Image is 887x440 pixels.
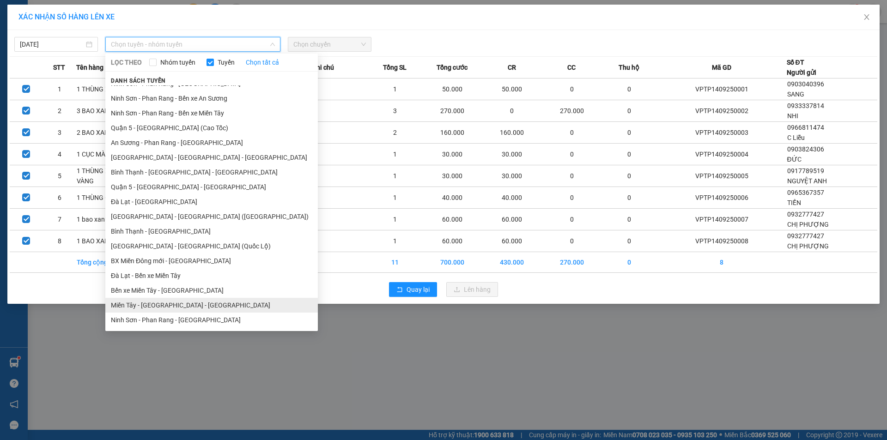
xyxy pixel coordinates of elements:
[657,122,786,144] td: VPTP1409250003
[601,122,657,144] td: 0
[105,135,318,150] li: An Sương - Phan Rang - [GEOGRAPHIC_DATA]
[367,144,423,165] td: 1
[482,78,542,100] td: 50.000
[105,106,318,121] li: Ninh Sơn - Phan Rang - Bến xe Miền Tây
[43,78,76,100] td: 1
[43,209,76,230] td: 7
[787,80,824,88] span: 0903040396
[367,165,423,187] td: 1
[76,187,132,209] td: 1 THÙNG GIẤY
[105,150,318,165] li: [GEOGRAPHIC_DATA] - [GEOGRAPHIC_DATA] - [GEOGRAPHIC_DATA]
[43,230,76,252] td: 8
[105,180,318,194] li: Quận 5 - [GEOGRAPHIC_DATA] - [GEOGRAPHIC_DATA]
[787,134,805,141] span: C Liễu
[657,187,786,209] td: VPTP1409250006
[105,194,318,209] li: Đà Lạt - [GEOGRAPHIC_DATA]
[367,78,423,100] td: 1
[787,221,829,228] span: CHỊ PHƯỢNG
[542,122,601,144] td: 0
[482,165,542,187] td: 30.000
[482,122,542,144] td: 160.000
[437,62,468,72] span: Tổng cước
[863,13,870,21] span: close
[601,100,657,122] td: 0
[43,122,76,144] td: 3
[312,100,367,122] td: ---
[105,224,318,239] li: Bình Thạnh - [GEOGRAPHIC_DATA]
[367,230,423,252] td: 1
[312,187,367,209] td: ---
[601,230,657,252] td: 0
[105,313,318,327] li: Ninh Sơn - Phan Rang - [GEOGRAPHIC_DATA]
[105,239,318,253] li: [GEOGRAPHIC_DATA] - [GEOGRAPHIC_DATA] (Quốc Lộ)
[312,122,367,144] td: ---
[787,232,824,240] span: 0932777427
[76,62,103,72] span: Tên hàng
[312,209,367,230] td: ---
[270,42,275,47] span: down
[787,57,816,78] div: Số ĐT Người gửi
[422,209,482,230] td: 60.000
[482,252,542,273] td: 430.000
[657,209,786,230] td: VPTP1409250007
[293,37,366,51] span: Chọn chuyến
[542,100,601,122] td: 270.000
[601,78,657,100] td: 0
[367,122,423,144] td: 2
[76,209,132,230] td: 1 bao xanh NHỎ
[18,12,115,21] span: XÁC NHẬN SỐ HÀNG LÊN XE
[601,209,657,230] td: 0
[76,78,132,100] td: 1 THÙNG XỐP
[787,199,801,206] span: TIỀN
[76,122,132,144] td: 2 BAO XANH
[446,282,498,297] button: uploadLên hàng
[657,165,786,187] td: VPTP1409250005
[657,78,786,100] td: VPTP1409250001
[105,91,318,106] li: Ninh Sơn - Phan Rang - Bến xe An Sương
[43,100,76,122] td: 2
[246,57,279,67] a: Chọn tất cả
[542,252,601,273] td: 270.000
[542,230,601,252] td: 0
[482,209,542,230] td: 60.000
[657,100,786,122] td: VPTP1409250002
[657,230,786,252] td: VPTP1409250008
[542,165,601,187] td: 0
[43,144,76,165] td: 4
[422,230,482,252] td: 60.000
[396,286,403,294] span: rollback
[312,62,334,72] span: Ghi chú
[389,282,437,297] button: rollbackQuay lại
[567,62,576,72] span: CC
[787,112,798,120] span: NHI
[542,209,601,230] td: 0
[76,165,132,187] td: 1 THÙNG XỐP VÀNG
[157,57,199,67] span: Nhóm tuyến
[312,165,367,187] td: ---
[76,100,132,122] td: 3 BAO XANH
[105,209,318,224] li: [GEOGRAPHIC_DATA] - [GEOGRAPHIC_DATA] ([GEOGRAPHIC_DATA])
[20,39,84,49] input: 14/09/2025
[657,252,786,273] td: 8
[105,165,318,180] li: Bình Thạnh - [GEOGRAPHIC_DATA] - [GEOGRAPHIC_DATA]
[787,189,824,196] span: 0965367357
[601,144,657,165] td: 0
[601,165,657,187] td: 0
[76,252,132,273] td: Tổng cộng
[482,144,542,165] td: 30.000
[111,37,275,51] span: Chọn tuyến - nhóm tuyến
[312,230,367,252] td: ---
[367,209,423,230] td: 1
[787,211,824,218] span: 0932777427
[422,78,482,100] td: 50.000
[367,100,423,122] td: 3
[601,187,657,209] td: 0
[312,78,367,100] td: ---
[105,268,318,283] li: Đà Lạt - Bến xe Miền Tây
[367,187,423,209] td: 1
[422,252,482,273] td: 700.000
[105,77,171,85] span: Danh sách tuyến
[854,5,880,30] button: Close
[105,283,318,298] li: Bến xe Miền Tây - [GEOGRAPHIC_DATA]
[787,124,824,131] span: 0966811474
